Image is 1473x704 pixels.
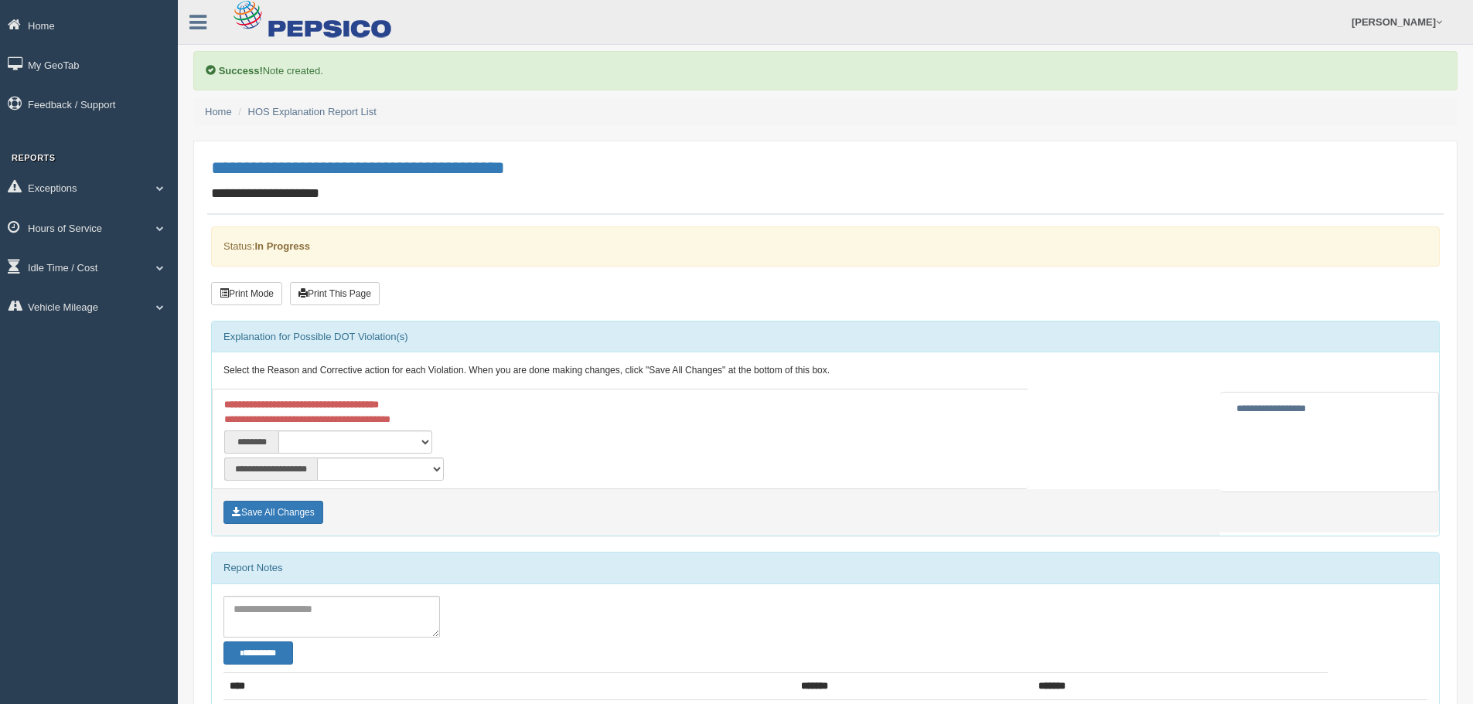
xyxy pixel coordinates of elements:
[248,106,377,117] a: HOS Explanation Report List
[211,282,282,305] button: Print Mode
[219,65,263,77] b: Success!
[254,240,310,252] strong: In Progress
[211,226,1440,266] div: Status:
[290,282,380,305] button: Print This Page
[193,51,1458,90] div: Note created.
[223,641,293,665] button: Change Filter Options
[212,352,1439,389] div: Select the Reason and Corrective action for each Violation. When you are done making changes, cli...
[205,106,232,117] a: Home
[212,553,1439,583] div: Report Notes
[223,501,323,524] button: Save
[212,321,1439,352] div: Explanation for Possible DOT Violation(s)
